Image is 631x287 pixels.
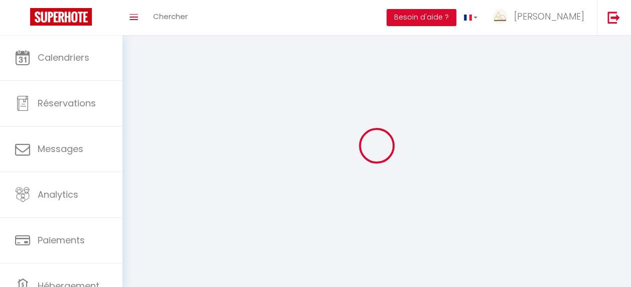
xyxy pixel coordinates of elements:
[153,11,188,22] span: Chercher
[607,11,620,24] img: logout
[514,10,584,23] span: [PERSON_NAME]
[387,9,456,26] button: Besoin d'aide ?
[38,234,85,246] span: Paiements
[38,97,96,109] span: Réservations
[38,142,83,155] span: Messages
[30,8,92,26] img: Super Booking
[8,4,38,34] button: Ouvrir le widget de chat LiveChat
[38,51,89,64] span: Calendriers
[38,188,78,201] span: Analytics
[492,9,508,24] img: ...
